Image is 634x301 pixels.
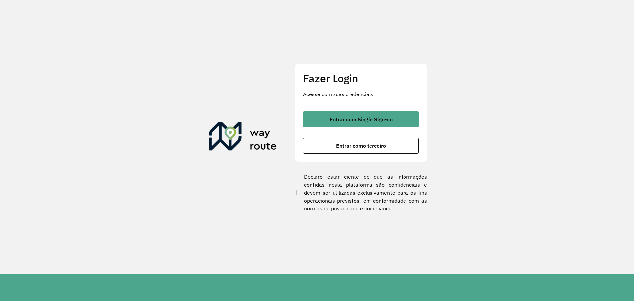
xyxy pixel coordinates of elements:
img: Roteirizador AmbevTech [209,122,277,153]
span: Entrar como terceiro [336,143,386,148]
label: Declaro estar ciente de que as informações contidas nesta plataforma são confidenciais e devem se... [295,173,427,212]
h2: Fazer Login [303,72,419,85]
button: button [303,111,419,127]
p: Acesse com suas credenciais [303,90,419,98]
button: button [303,138,419,154]
span: Entrar com Single Sign-on [330,117,393,122]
